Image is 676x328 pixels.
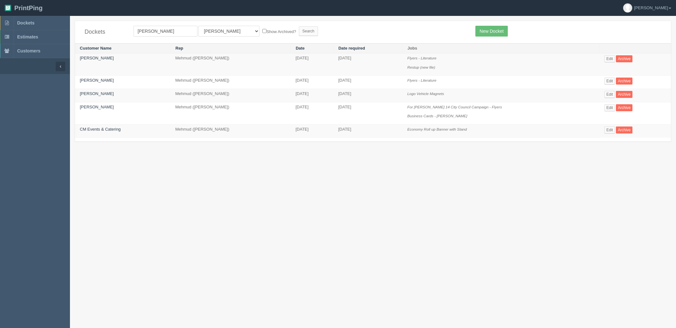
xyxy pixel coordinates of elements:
[604,91,615,98] a: Edit
[407,56,437,60] i: Flyers - Literature
[338,46,365,51] a: Date required
[170,124,291,138] td: Mehmud ([PERSON_NAME])
[616,91,632,98] a: Archive
[170,76,291,89] td: Mehmud ([PERSON_NAME])
[616,78,632,85] a: Archive
[616,126,632,133] a: Archive
[296,46,305,51] a: Date
[334,89,403,102] td: [DATE]
[616,104,632,111] a: Archive
[407,92,444,96] i: Logo Vehicle Magnets
[604,104,615,111] a: Edit
[334,102,403,124] td: [DATE]
[17,48,40,53] span: Customers
[80,46,112,51] a: Customer Name
[623,3,632,12] img: avatar_default-7531ab5dedf162e01f1e0bb0964e6a185e93c5c22dfe317fb01d7f8cd2b1632c.jpg
[407,78,437,82] i: Flyers - Literature
[170,102,291,124] td: Mehmud ([PERSON_NAME])
[334,76,403,89] td: [DATE]
[604,55,615,62] a: Edit
[262,29,266,33] input: Show Archived?
[604,126,615,133] a: Edit
[291,53,333,76] td: [DATE]
[170,53,291,76] td: Mehmud ([PERSON_NAME])
[170,89,291,102] td: Mehmud ([PERSON_NAME])
[80,91,114,96] a: [PERSON_NAME]
[334,53,403,76] td: [DATE]
[407,65,435,69] i: Restup (new file)
[17,34,38,39] span: Estimates
[5,5,11,11] img: logo-3e63b451c926e2ac314895c53de4908e5d424f24456219fb08d385ab2e579770.png
[17,20,34,25] span: Dockets
[134,26,197,37] input: Customer Name
[299,26,318,36] input: Search
[291,124,333,138] td: [DATE]
[407,105,502,109] i: For [PERSON_NAME] 14 City Council Campaign - Flyers
[616,55,632,62] a: Archive
[80,56,114,60] a: [PERSON_NAME]
[604,78,615,85] a: Edit
[291,102,333,124] td: [DATE]
[80,105,114,109] a: [PERSON_NAME]
[176,46,183,51] a: Rep
[262,28,296,35] label: Show Archived?
[85,29,124,35] h4: Dockets
[407,114,467,118] i: Business Cards - [PERSON_NAME]
[334,124,403,138] td: [DATE]
[403,43,600,53] th: Jobs
[291,76,333,89] td: [DATE]
[80,127,121,132] a: CM Events & Catering
[407,127,467,131] i: Economy Roll up Banner with Stand
[291,89,333,102] td: [DATE]
[475,26,507,37] a: New Docket
[80,78,114,83] a: [PERSON_NAME]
